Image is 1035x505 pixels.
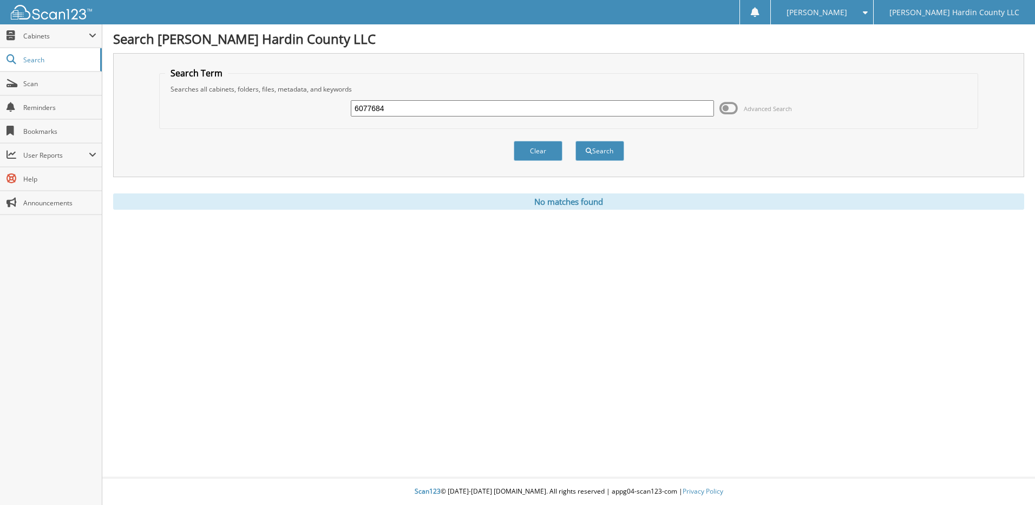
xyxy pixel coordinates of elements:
[23,174,96,184] span: Help
[113,30,1024,48] h1: Search [PERSON_NAME] Hardin County LLC
[102,478,1035,505] div: © [DATE]-[DATE] [DOMAIN_NAME]. All rights reserved | appg04-scan123-com |
[23,198,96,208] span: Announcements
[23,151,89,160] span: User Reports
[11,5,92,20] img: scan123-logo-white.svg
[23,127,96,136] span: Bookmarks
[981,453,1035,505] iframe: Chat Widget
[787,9,847,16] span: [PERSON_NAME]
[23,79,96,88] span: Scan
[23,55,95,64] span: Search
[165,85,972,94] div: Searches all cabinets, folders, files, metadata, and keywords
[744,105,792,113] span: Advanced Search
[514,141,562,161] button: Clear
[683,487,723,496] a: Privacy Policy
[23,31,89,41] span: Cabinets
[113,193,1024,210] div: No matches found
[165,67,228,79] legend: Search Term
[575,141,624,161] button: Search
[23,103,96,112] span: Reminders
[889,9,1019,16] span: [PERSON_NAME] Hardin County LLC
[415,487,441,496] span: Scan123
